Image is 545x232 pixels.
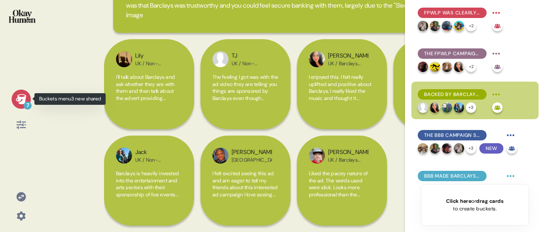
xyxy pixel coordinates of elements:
[34,93,106,105] div: Buckets menu3 new shared
[232,157,272,163] div: [GEOGRAPHIC_DATA]
[424,50,480,57] span: The FPWLP campaign makes Barclays feel more community-focused, though the humor & edge felt too u...
[24,102,32,110] div: 7
[328,157,369,163] div: UK / Barclays Customer
[466,102,476,113] div: + 3
[212,74,279,150] span: The feeling I got was with the ad video they are telling you things are sponsored by Barclays eve...
[442,21,452,31] img: profilepic_9198884363499069.jpg
[454,143,464,154] img: profilepic_28579527458360930.jpg
[446,198,471,204] span: Click here
[212,148,228,164] img: profilepic_23995989213323507.jpg
[418,21,428,31] img: profilepic_28579527458360930.jpg
[212,51,228,67] img: profilepic_9492130397516933.jpg
[328,148,369,157] div: [PERSON_NAME]
[454,62,464,72] img: profilepic_29731432859789129.jpg
[135,157,176,163] div: UK / Non-Customer
[9,10,36,23] img: okayhuman.3b1b6348.png
[309,51,325,67] img: profilepic_29731432859789129.jpg
[232,52,272,60] div: TJ
[116,51,132,67] img: profilepic_9288663421188614.jpg
[328,60,369,67] div: UK / Barclays Customer
[116,74,182,186] span: i'll talk about Barclays and ask whether they are with them and then talk about the advert provid...
[212,170,278,212] span: I felt excited seeing this ad and am eager to tell my friends about this interested ad campaign I...
[232,60,272,67] div: UK / Non-Customer
[442,102,452,113] img: profilepic_24260537120227406.jpg
[430,62,440,72] img: profilepic_9683850524999754.jpg
[309,74,373,144] span: I enjoyed this. I felt really uplifted and positive about Barclays. I really liked the music and ...
[418,102,428,113] img: profilepic_9492130397516933.jpg
[135,148,176,157] div: Jack
[476,198,503,204] span: drag cards
[430,21,440,31] img: profilepic_9583061705078739.jpg
[446,197,503,212] div: or to create buckets.
[466,62,476,72] div: + 2
[454,102,464,113] img: profilepic_9655993167745355.jpg
[442,143,452,154] img: profilepic_9841761722552448.jpg
[430,143,440,154] img: profilepic_9583061705078739.jpg
[424,132,480,139] span: The BBB campaign strongly resonates emotionally, though some were confused by what "Backed by Bar...
[424,172,480,180] span: BBB made Barclays seem trustworthy, caring, plugged in, and modern.
[328,52,369,60] div: [PERSON_NAME]
[418,62,428,72] img: profilepic_6462458263873159.jpg
[309,170,368,205] span: Liked the pacey nature of the ad. The words used were slick. Looks more professional than the pre...
[424,91,480,98] span: Backed by Barclays was energetic and in-the-moment with an emphasis on trust and security.
[430,102,440,113] img: profilepic_29731432859789129.jpg
[466,21,476,31] div: + 2
[466,143,476,154] div: + 3
[135,60,176,67] div: UK / Non-Customer
[442,62,452,72] img: profilepic_28910888068557589.jpg
[424,9,480,16] span: FPWLP was clearly about who Barclays supported, and some saw businesses as the campaign's target.
[309,148,325,164] img: profilepic_28547393828242202.jpg
[479,143,503,154] span: New
[116,148,132,164] img: profilepic_9655993167745355.jpg
[418,143,428,154] img: profilepic_9502512806502523.jpg
[232,148,272,157] div: [PERSON_NAME]
[135,52,176,60] div: Lily
[454,21,464,31] img: profilepic_9429436790478931.jpg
